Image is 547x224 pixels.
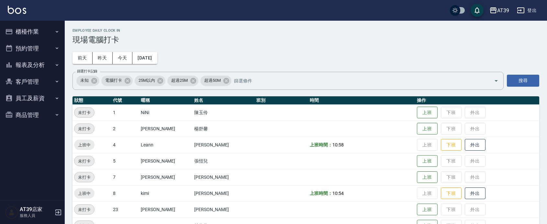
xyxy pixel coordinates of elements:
button: 外出 [465,187,486,199]
span: 10:54 [332,191,344,196]
button: 上班 [417,155,438,167]
td: [PERSON_NAME] [139,201,193,218]
span: 未打卡 [74,125,94,132]
button: 商品管理 [3,107,62,123]
span: 電腦打卡 [101,77,126,84]
button: 櫃檯作業 [3,23,62,40]
button: AT39 [487,4,512,17]
button: 今天 [113,52,133,64]
h3: 現場電腦打卡 [73,35,539,44]
td: 楊舒馨 [193,121,255,137]
th: 代號 [111,96,139,105]
td: 5 [111,153,139,169]
td: Leann [139,137,193,153]
td: NiNi [139,104,193,121]
span: 超過25M [167,77,192,84]
td: 7 [111,169,139,185]
button: save [471,4,484,17]
button: 上班 [417,171,438,183]
td: [PERSON_NAME] [139,169,193,185]
td: 1 [111,104,139,121]
button: 員工及薪資 [3,90,62,107]
img: Person [5,206,18,219]
div: AT39 [497,6,509,15]
span: 未打卡 [74,109,94,116]
th: 姓名 [193,96,255,105]
td: [PERSON_NAME] [193,137,255,153]
div: 電腦打卡 [101,76,133,86]
th: 狀態 [73,96,111,105]
th: 操作 [415,96,539,105]
p: 服務人員 [20,213,53,219]
th: 暱稱 [139,96,193,105]
span: 25M以內 [135,77,159,84]
img: Logo [8,6,26,14]
th: 班別 [255,96,308,105]
button: 登出 [514,5,539,16]
button: 外出 [465,139,486,151]
td: [PERSON_NAME] [139,153,193,169]
button: 下班 [441,139,462,151]
td: [PERSON_NAME] [193,185,255,201]
span: 未打卡 [74,174,94,181]
th: 時間 [308,96,415,105]
div: 未知 [76,76,99,86]
h2: Employee Daily Clock In [73,28,539,33]
input: 篩選條件 [232,75,483,86]
button: 昨天 [93,52,113,64]
span: 未打卡 [74,206,94,213]
button: Open [491,76,501,86]
span: 上班中 [74,142,95,148]
td: 4 [111,137,139,153]
button: 報表及分析 [3,57,62,73]
button: 客戶管理 [3,73,62,90]
button: [DATE] [132,52,157,64]
button: 上班 [417,204,438,216]
span: 未打卡 [74,158,94,165]
div: 超過25M [167,76,198,86]
div: 25M以內 [135,76,166,86]
span: 10:58 [332,142,344,147]
button: 前天 [73,52,93,64]
td: [PERSON_NAME] [139,121,193,137]
td: 陳玉伶 [193,104,255,121]
span: 超過50M [200,77,225,84]
td: 張愷兒 [193,153,255,169]
td: 8 [111,185,139,201]
b: 上班時間： [310,142,332,147]
span: 未知 [76,77,93,84]
h5: AT39店家 [20,206,53,213]
button: 上班 [417,123,438,135]
td: [PERSON_NAME] [193,169,255,185]
label: 篩選打卡記錄 [77,69,97,74]
button: 搜尋 [507,75,539,87]
span: 上班中 [74,190,95,197]
button: 上班 [417,107,438,119]
button: 預約管理 [3,40,62,57]
b: 上班時間： [310,191,332,196]
td: [PERSON_NAME] [193,201,255,218]
td: 2 [111,121,139,137]
button: 下班 [441,187,462,199]
td: 23 [111,201,139,218]
td: kimi [139,185,193,201]
div: 超過50M [200,76,231,86]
